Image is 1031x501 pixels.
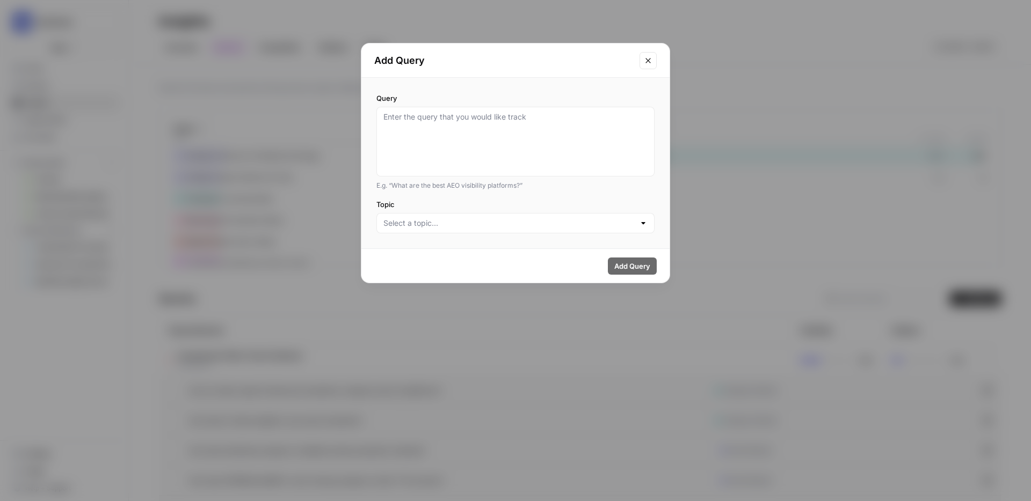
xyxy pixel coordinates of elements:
button: Close modal [640,52,657,69]
label: Query [376,93,655,104]
label: Topic [376,199,655,210]
h2: Add Query [374,53,633,68]
span: Add Query [614,261,650,271]
input: Select a topic... [383,218,635,229]
div: E.g. “What are the best AEO visibility platforms?” [376,181,655,190]
button: Add Query [608,257,657,275]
